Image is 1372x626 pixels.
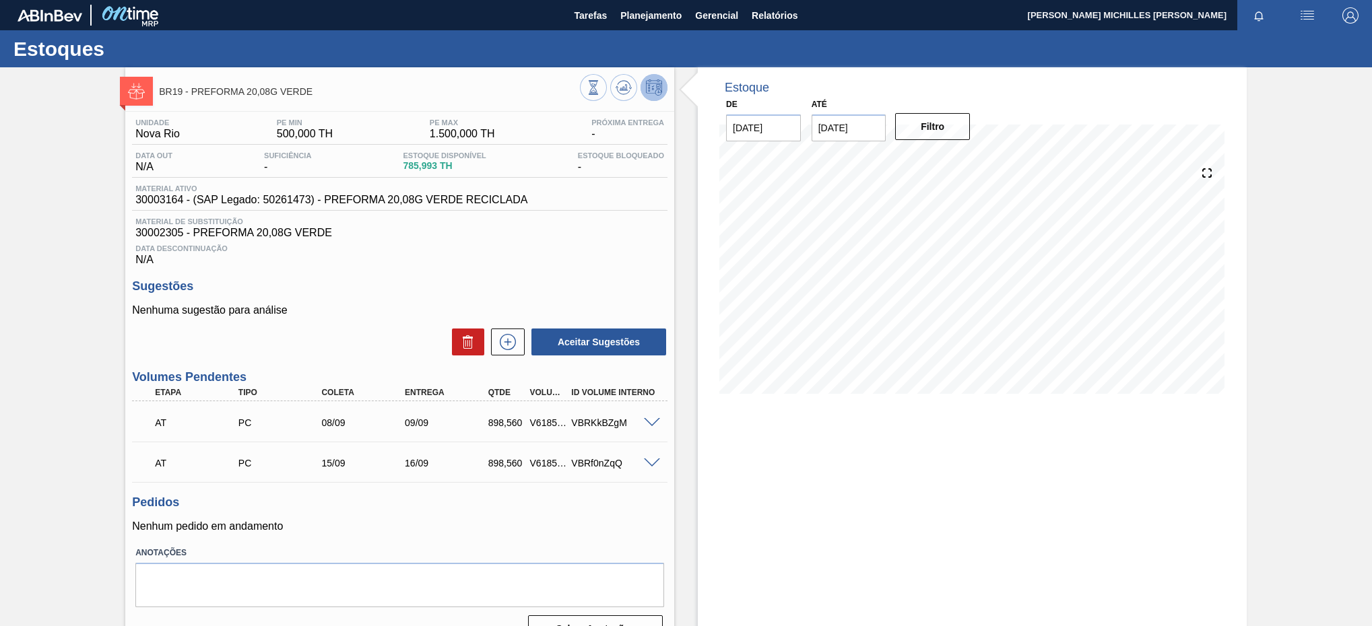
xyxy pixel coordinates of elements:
div: Excluir Sugestões [445,328,484,355]
div: 898,560 [485,417,529,428]
span: Data Descontinuação [135,244,664,252]
span: Nova Rio [135,128,180,140]
span: PE MIN [277,118,333,127]
span: Relatórios [752,7,797,24]
div: Tipo [235,388,329,397]
div: 15/09/2025 [318,458,412,468]
div: Nova sugestão [484,328,525,355]
div: Id Volume Interno [568,388,661,397]
h1: Estoques [13,41,253,57]
p: Nenhum pedido em andamento [132,520,667,532]
p: AT [155,458,242,468]
input: dd/mm/yyyy [726,114,801,141]
span: Tarefas [574,7,607,24]
div: Coleta [318,388,412,397]
span: Material ativo [135,184,527,193]
img: TNhmsLtSVTkK8tSr43FrP2fwEKptu5GPRR3wAAAABJRU5ErkJggg== [18,9,82,22]
span: Gerencial [695,7,738,24]
div: VBRKkBZgM [568,417,661,428]
div: Aceitar Sugestões [525,327,667,357]
span: Estoque Bloqueado [578,151,664,160]
div: Volume Portal [527,388,570,397]
span: Data out [135,151,172,160]
div: N/A [132,151,176,173]
div: - [588,118,667,140]
span: 500,000 TH [277,128,333,140]
span: Suficiência [264,151,311,160]
span: Estoque Disponível [403,151,486,160]
span: Próxima Entrega [591,118,664,127]
button: Atualizar Gráfico [610,74,637,101]
div: - [575,151,667,173]
span: 30002305 - PREFORMA 20,08G VERDE [135,227,664,239]
h3: Volumes Pendentes [132,370,667,384]
p: Nenhuma sugestão para análise [132,304,667,316]
img: Ícone [128,83,145,100]
div: 16/09/2025 [401,458,495,468]
span: Material de Substituição [135,217,664,225]
span: PE MAX [430,118,495,127]
div: - [261,151,315,173]
button: Aceitar Sugestões [531,328,666,355]
span: 785,993 TH [403,161,486,171]
div: N/A [132,239,667,266]
span: 1.500,000 TH [430,128,495,140]
span: Unidade [135,118,180,127]
div: 898,560 [485,458,529,468]
div: VBRf0nZqQ [568,458,661,468]
span: Planejamento [620,7,682,24]
div: Pedido de Compra [235,458,329,468]
img: userActions [1299,7,1315,24]
div: 08/09/2025 [318,417,412,428]
span: 30003164 - (SAP Legado: 50261473) - PREFORMA 20,08G VERDE RECICLADA [135,194,527,206]
h3: Sugestões [132,279,667,293]
div: Estoque [725,81,769,95]
p: AT [155,417,242,428]
div: V618503 [527,417,570,428]
div: 09/09/2025 [401,417,495,428]
button: Visão Geral dos Estoques [580,74,607,101]
label: Até [812,100,827,109]
div: Entrega [401,388,495,397]
button: Desprogramar Estoque [641,74,667,101]
div: Aguardando Informações de Transporte [152,408,245,438]
input: dd/mm/yyyy [812,114,886,141]
img: Logout [1342,7,1359,24]
div: Qtde [485,388,529,397]
h3: Pedidos [132,495,667,510]
label: Anotações [135,543,664,563]
button: Filtro [895,113,970,140]
div: Aguardando Informações de Transporte [152,448,245,478]
label: De [726,100,738,109]
div: Etapa [152,388,245,397]
div: V618504 [527,458,570,468]
button: Notificações [1237,6,1280,25]
span: BR19 - PREFORMA 20,08G VERDE [159,87,580,97]
div: Pedido de Compra [235,417,329,428]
